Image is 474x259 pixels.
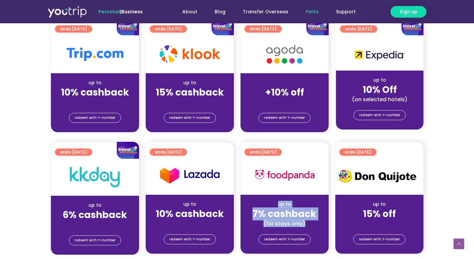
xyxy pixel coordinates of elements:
[399,8,417,15] span: Sign up
[359,111,400,120] span: redeem with Y-number
[98,8,120,15] span: Personal
[69,113,121,123] a: redeem with Y-number
[244,148,282,156] a: ends [DATE]
[363,207,396,220] strong: 15% off
[121,8,143,15] a: Business
[246,201,323,208] div: up to
[151,99,229,106] div: (for stays only)
[353,234,405,244] a: redeem with Y-number
[169,113,210,123] span: redeem with Y-number
[169,235,210,244] span: redeem with Y-number
[246,99,323,106] div: (for stays only)
[363,83,397,96] strong: 10% Off
[252,207,316,220] strong: 7% cashback
[359,235,400,244] span: redeem with Y-number
[69,235,121,245] a: redeem with Y-number
[341,77,418,84] div: up to
[341,220,418,227] div: (for stays only)
[151,220,229,227] div: (for stays only)
[278,79,291,86] span: up to
[265,86,304,99] strong: +10% off
[339,148,377,156] a: ends [DATE]
[206,6,234,18] a: Blog
[56,79,134,86] div: up to
[345,148,371,156] span: ends [DATE]
[234,6,297,18] a: Transfer Overseas
[246,220,323,227] div: (for stays only)
[264,235,305,244] span: redeem with Y-number
[150,148,187,156] a: ends [DATE]
[297,6,327,18] a: Perks
[56,202,134,209] div: up to
[56,99,134,106] div: (for stays only)
[75,236,115,245] span: redeem with Y-number
[174,6,206,18] a: About
[264,113,305,123] span: redeem with Y-number
[354,110,406,120] a: redeem with Y-number
[61,86,129,99] strong: 10% cashback
[258,234,311,244] a: redeem with Y-number
[156,207,224,220] strong: 10% cashback
[341,201,418,208] div: up to
[327,6,364,18] a: Support
[98,8,143,15] span: |
[151,201,229,208] div: up to
[164,113,216,123] a: redeem with Y-number
[156,86,224,99] strong: 15% cashback
[56,221,134,228] div: (for stays only)
[75,113,115,123] span: redeem with Y-number
[151,79,229,86] div: up to
[258,113,311,123] a: redeem with Y-number
[155,148,182,156] span: ends [DATE]
[164,234,216,244] a: redeem with Y-number
[63,208,127,221] strong: 6% cashback
[161,6,364,18] nav: Menu
[250,148,276,156] span: ends [DATE]
[391,6,426,18] a: Sign up
[341,96,418,103] div: (on selected hotels)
